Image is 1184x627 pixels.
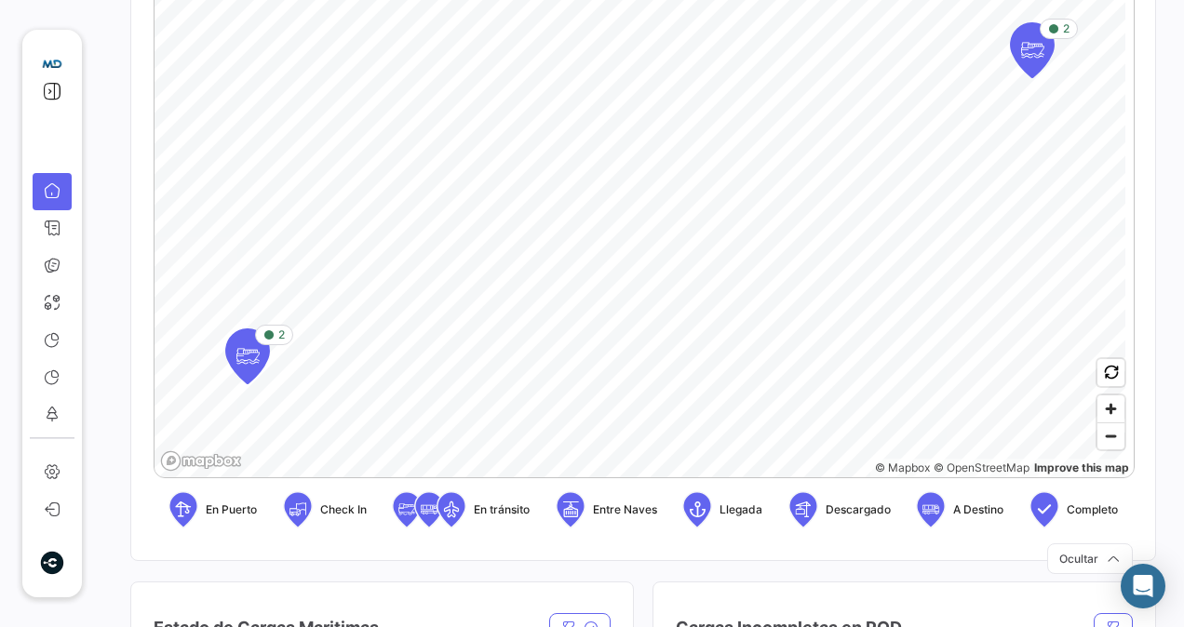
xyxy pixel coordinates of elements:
div: Map marker [1010,22,1055,78]
button: Ocultar [1047,543,1133,574]
a: OpenStreetMap [934,460,1029,474]
span: 2 [278,327,285,343]
button: Zoom in [1097,395,1124,422]
div: Map marker [225,328,270,384]
a: Map feedback [1034,460,1129,474]
span: Completo [1067,501,1118,518]
button: Zoom out [1097,422,1124,449]
a: Mapbox [875,460,930,474]
span: En tránsito [474,501,530,518]
span: 2 [1063,20,1070,37]
span: Check In [320,501,367,518]
span: Llegada [720,501,762,518]
span: En Puerto [206,501,257,518]
a: Mapbox logo [160,450,242,472]
img: 5ecda62e-2168-445c-a527-a56604ccc60b.jpeg [40,52,64,76]
span: Entre Naves [593,501,657,518]
span: Descargado [826,501,891,518]
span: A Destino [953,501,1003,518]
div: Abrir Intercom Messenger [1121,564,1165,608]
